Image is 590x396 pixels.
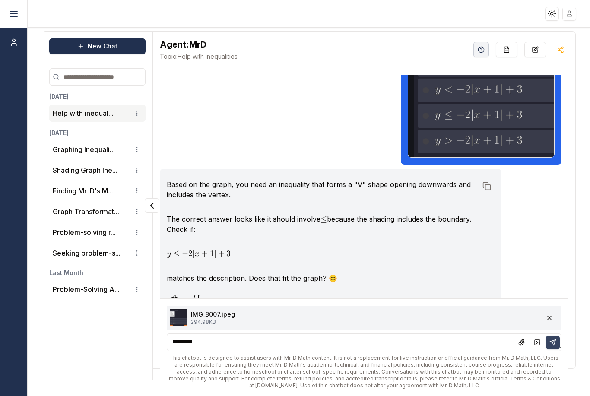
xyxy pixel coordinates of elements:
[132,186,142,196] button: Conversation options
[132,227,142,238] button: Conversation options
[201,249,208,258] span: +
[132,144,142,155] button: Conversation options
[132,206,142,217] button: Conversation options
[53,284,120,295] button: Problem-Solving A...
[160,38,238,51] h2: MrD
[132,165,142,175] button: Conversation options
[132,248,142,258] button: Conversation options
[49,269,146,277] h3: Last Month
[188,249,195,258] span: 2∣
[191,310,235,319] p: IMG_8007.jpeg
[563,7,576,20] img: placeholder-user.jpg
[53,227,116,238] button: Problem-solving r...
[167,273,477,283] p: matches the description. Does that fit the graph? 😊
[167,214,477,234] p: The correct answer looks like it should involve because the shading includes the boundary. Check if:
[53,206,119,217] button: Graph Transformat...
[160,52,238,61] span: Help with inequalities
[473,42,489,57] button: Help Videos
[49,38,146,54] button: New Chat
[320,214,327,224] span: ≤
[167,250,171,258] span: y
[53,144,115,155] button: Graphing Inequali...
[191,319,235,326] p: 294.98 KB
[167,355,562,389] div: This chatbot is designed to assist users with Mr. D Math content. It is not a replacement for liv...
[53,186,113,196] button: Finding Mr. D's M...
[496,42,517,57] button: Re-Fill Questions
[218,249,225,258] span: +
[132,108,142,118] button: Conversation options
[182,249,188,258] span: −
[170,309,187,326] img: File preview
[173,249,180,258] span: ≤
[145,198,159,213] button: Collapse panel
[408,47,555,158] img: Uploaded image
[53,108,114,118] button: Help with inequal...
[167,179,477,200] p: Based on the graph, you need an inequality that forms a "V" shape opening downwards and includes ...
[226,249,231,258] span: 3
[53,165,117,175] button: Shading Graph Ine...
[210,249,216,258] span: 1∣
[49,92,146,101] h3: [DATE]
[132,284,142,295] button: Conversation options
[53,248,121,258] button: Seeking problem-s...
[49,129,146,137] h3: [DATE]
[195,250,200,258] span: x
